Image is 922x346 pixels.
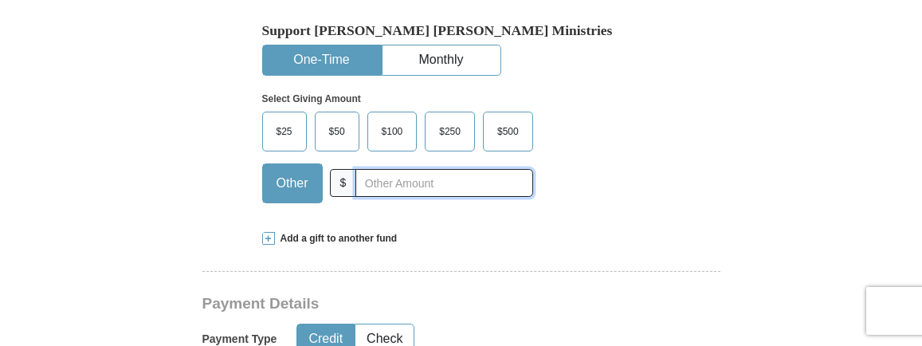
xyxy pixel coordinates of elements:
h3: Payment Details [202,295,609,313]
span: Add a gift to another fund [275,232,398,246]
h5: Support [PERSON_NAME] [PERSON_NAME] Ministries [262,22,661,39]
span: $50 [321,120,353,144]
strong: Select Giving Amount [262,93,361,104]
span: $100 [374,120,411,144]
button: One-Time [263,45,381,75]
span: $ [330,169,357,197]
span: $500 [489,120,527,144]
h5: Payment Type [202,332,277,346]
span: Other [269,171,316,195]
input: Other Amount [355,169,532,197]
button: Monthly [383,45,500,75]
span: $25 [269,120,300,144]
span: $250 [431,120,469,144]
